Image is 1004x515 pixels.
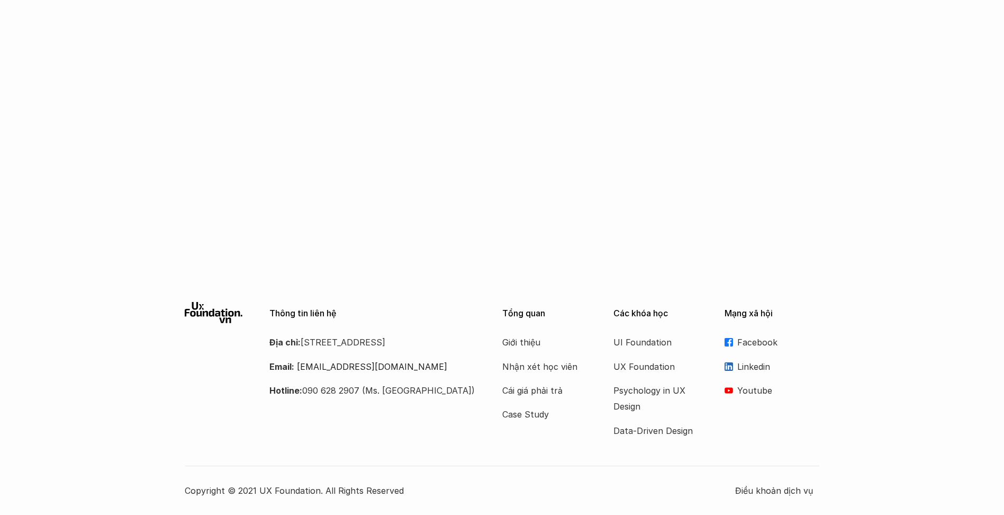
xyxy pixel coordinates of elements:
strong: Hotline: [269,385,302,396]
p: Linkedin [737,359,820,375]
a: Giới thiệu [502,334,587,350]
p: Mạng xã hội [725,308,820,318]
p: Tổng quan [502,308,598,318]
a: Cái giá phải trả [502,383,587,398]
p: Copyright © 2021 UX Foundation. All Rights Reserved [185,483,735,499]
strong: Email: [269,361,294,372]
a: Facebook [725,334,820,350]
a: Data-Driven Design [613,423,698,439]
p: Các khóa học [613,308,709,318]
a: Nhận xét học viên [502,359,587,375]
p: Thông tin liên hệ [269,308,476,318]
a: Psychology in UX Design [613,383,698,415]
a: Linkedin [725,359,820,375]
strong: Địa chỉ: [269,337,301,348]
p: Facebook [737,334,820,350]
a: [EMAIL_ADDRESS][DOMAIN_NAME] [297,361,447,372]
a: Điều khoản dịch vụ [735,483,820,499]
a: UX Foundation [613,359,698,375]
a: Case Study [502,406,587,422]
a: Youtube [725,383,820,398]
p: 090 628 2907 (Ms. [GEOGRAPHIC_DATA]) [269,383,476,398]
a: UI Foundation [613,334,698,350]
p: Youtube [737,383,820,398]
p: [STREET_ADDRESS] [269,334,476,350]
